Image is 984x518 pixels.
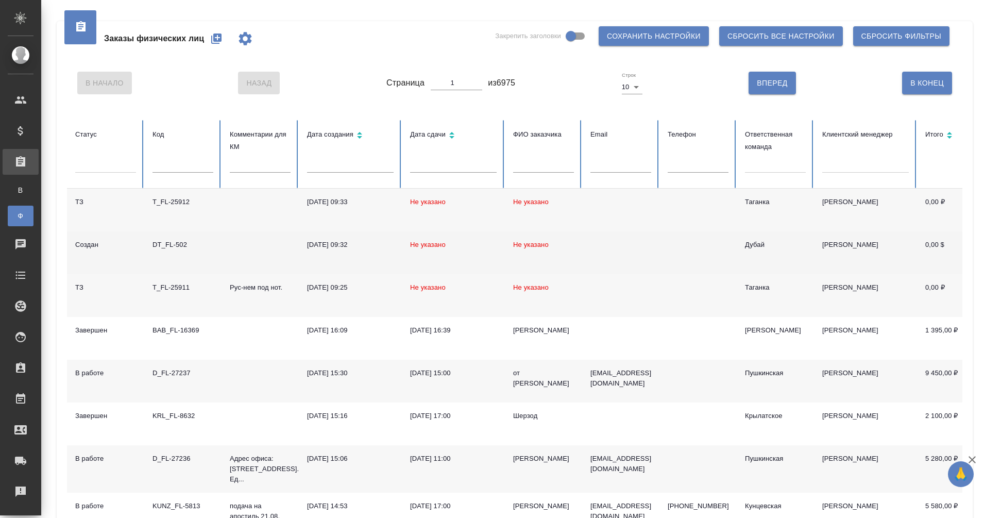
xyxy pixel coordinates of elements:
[410,128,497,143] div: Сортировка
[152,197,213,207] div: T_FL-25912
[75,501,136,511] div: В работе
[745,325,806,336] div: [PERSON_NAME]
[75,454,136,464] div: В работе
[668,501,728,511] p: [PHONE_NUMBER]
[719,26,843,46] button: Сбросить все настройки
[727,30,835,43] span: Сбросить все настройки
[902,72,952,94] button: В Конец
[745,411,806,421] div: Крылатское
[757,77,787,90] span: Вперед
[13,185,28,195] span: В
[668,128,728,141] div: Телефон
[307,325,394,336] div: [DATE] 16:09
[75,240,136,250] div: Создан
[745,197,806,207] div: Таганка
[745,501,806,511] div: Кунцевская
[307,411,394,421] div: [DATE] 15:16
[152,240,213,250] div: DT_FL-502
[599,26,709,46] button: Сохранить настройки
[410,198,446,206] span: Не указано
[75,325,136,336] div: Завершен
[410,501,497,511] div: [DATE] 17:00
[749,72,795,94] button: Вперед
[307,501,394,511] div: [DATE] 14:53
[513,368,574,389] div: от [PERSON_NAME]
[230,282,291,293] p: Рус-нем под нот.
[513,283,549,291] span: Не указано
[814,445,917,493] td: [PERSON_NAME]
[75,197,136,207] div: ТЗ
[607,30,701,43] span: Сохранить настройки
[513,128,574,141] div: ФИО заказчика
[75,411,136,421] div: Завершен
[745,368,806,378] div: Пушкинская
[513,454,574,464] div: [PERSON_NAME]
[410,325,497,336] div: [DATE] 16:39
[745,454,806,464] div: Пушкинская
[513,325,574,336] div: [PERSON_NAME]
[307,282,394,293] div: [DATE] 09:25
[745,128,806,153] div: Ответственная команда
[307,368,394,378] div: [DATE] 15:30
[13,211,28,221] span: Ф
[513,198,549,206] span: Не указано
[861,30,941,43] span: Сбросить фильтры
[513,241,549,248] span: Не указано
[410,454,497,464] div: [DATE] 11:00
[952,463,970,485] span: 🙏
[152,368,213,378] div: D_FL-27237
[853,26,949,46] button: Сбросить фильтры
[75,282,136,293] div: ТЗ
[513,411,574,421] div: Шерзод
[152,325,213,336] div: BAB_FL-16369
[745,282,806,293] div: Таганка
[8,206,33,226] a: Ф
[948,461,974,487] button: 🙏
[152,454,213,464] div: D_FL-27236
[910,77,944,90] span: В Конец
[590,454,651,474] p: [EMAIL_ADDRESS][DOMAIN_NAME]
[622,80,642,94] div: 10
[513,501,574,511] div: [PERSON_NAME]
[814,317,917,360] td: [PERSON_NAME]
[307,128,394,143] div: Сортировка
[307,197,394,207] div: [DATE] 09:33
[488,77,515,89] span: из 6975
[410,411,497,421] div: [DATE] 17:00
[230,454,291,484] p: Адрес офиса: [STREET_ADDRESS]. Ед...
[8,180,33,200] a: В
[590,128,651,141] div: Email
[75,368,136,378] div: В работе
[307,454,394,464] div: [DATE] 15:06
[152,128,213,141] div: Код
[814,403,917,445] td: [PERSON_NAME]
[204,26,229,51] button: Создать
[410,241,446,248] span: Не указано
[814,231,917,274] td: [PERSON_NAME]
[590,368,651,389] p: [EMAIL_ADDRESS][DOMAIN_NAME]
[307,240,394,250] div: [DATE] 09:32
[814,189,917,231] td: [PERSON_NAME]
[75,128,136,141] div: Статус
[104,32,204,45] span: Заказы физических лиц
[386,77,425,89] span: Страница
[822,128,909,141] div: Клиентский менеджер
[622,73,636,78] label: Строк
[745,240,806,250] div: Дубай
[152,411,213,421] div: KRL_FL-8632
[152,282,213,293] div: T_FL-25911
[152,501,213,511] div: KUNZ_FL-5813
[814,274,917,317] td: [PERSON_NAME]
[495,31,561,41] span: Закрепить заголовки
[814,360,917,403] td: [PERSON_NAME]
[410,283,446,291] span: Не указано
[230,128,291,153] div: Комментарии для КМ
[410,368,497,378] div: [DATE] 15:00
